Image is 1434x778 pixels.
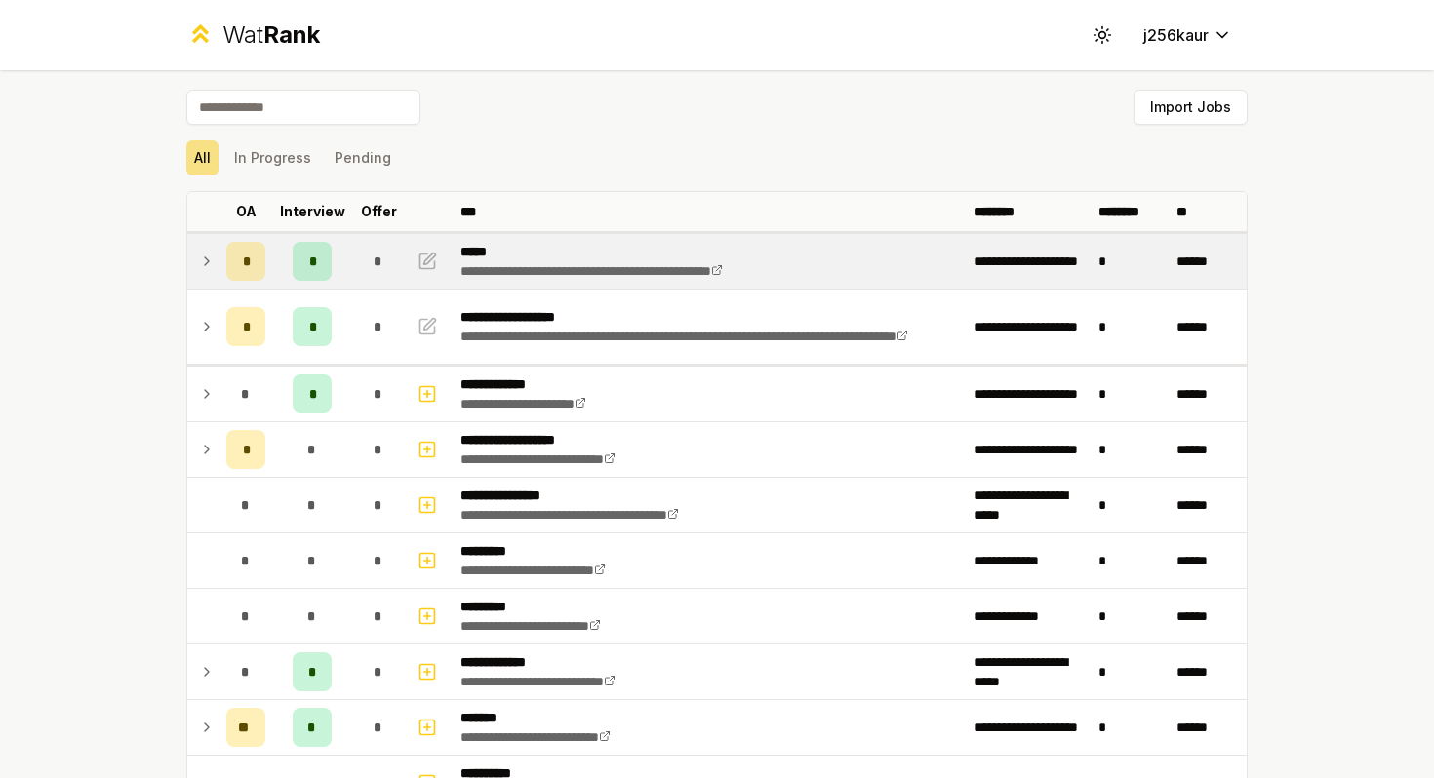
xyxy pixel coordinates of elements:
div: Wat [222,19,320,51]
span: Rank [263,20,320,49]
button: In Progress [226,140,319,175]
button: j256kaur [1128,18,1248,53]
button: Import Jobs [1134,90,1248,125]
p: Offer [361,202,397,221]
a: WatRank [186,19,320,51]
button: Pending [327,140,399,175]
button: All [186,140,219,175]
span: j256kaur [1143,23,1209,47]
p: Interview [280,202,345,221]
p: OA [236,202,257,221]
